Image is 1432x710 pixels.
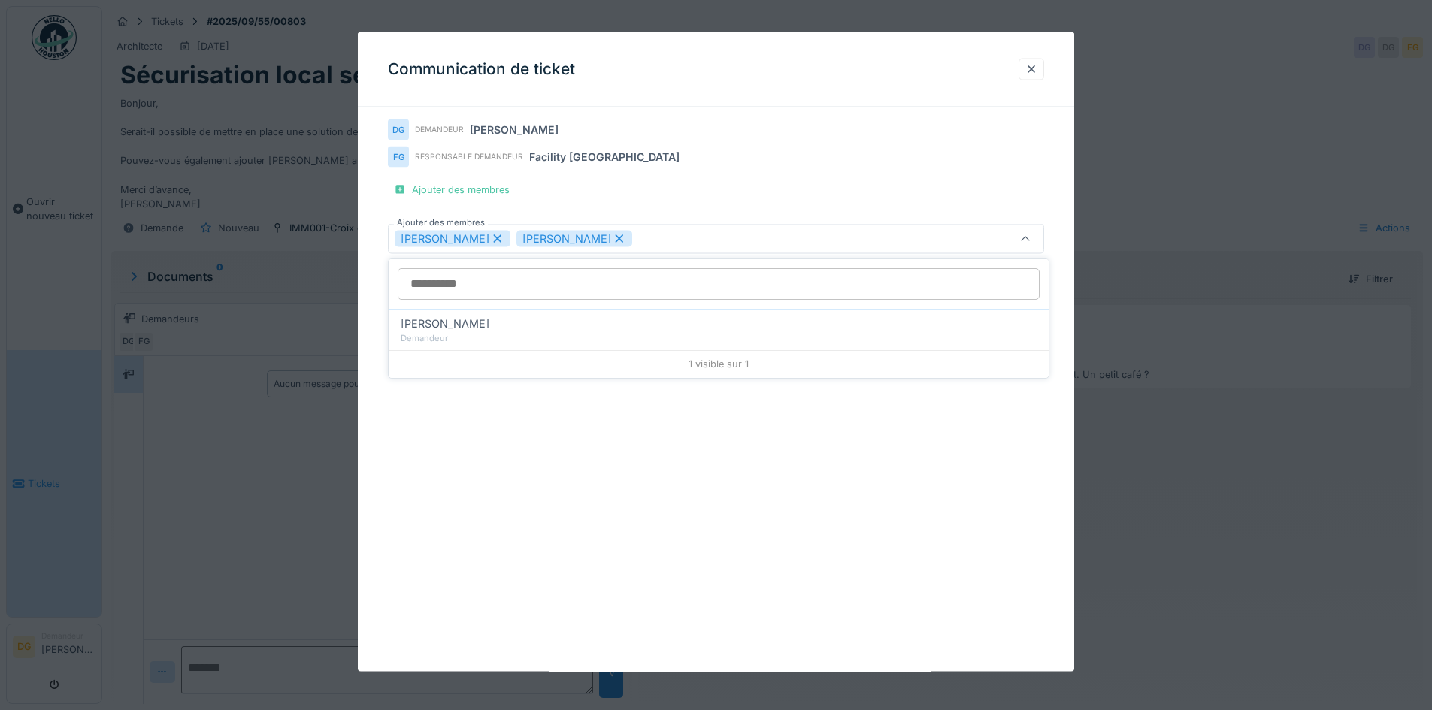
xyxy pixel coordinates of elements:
div: Responsable demandeur [415,151,523,162]
div: Facility [GEOGRAPHIC_DATA] [529,149,680,165]
div: Demandeur [401,332,1037,345]
h3: Communication de ticket [388,60,575,79]
div: FG [388,147,409,168]
div: [PERSON_NAME] [470,122,559,137]
div: Demandeur [415,124,464,135]
div: [PERSON_NAME] [516,231,632,247]
label: Ajouter des membres [394,216,488,229]
div: Ajouter des membres [388,180,516,200]
div: [PERSON_NAME] [395,231,510,247]
div: 1 visible sur 1 [389,350,1049,377]
div: DG [388,119,409,140]
span: [PERSON_NAME] [401,316,489,332]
